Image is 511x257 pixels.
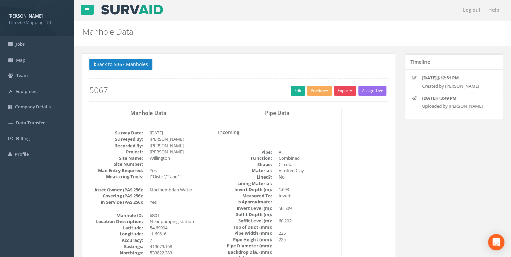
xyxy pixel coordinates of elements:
[150,218,208,225] dd: Near pumping station
[218,205,272,212] dt: Invert Level (m):
[150,149,208,155] dd: [PERSON_NAME]
[8,19,66,26] span: Three60 Mapping Ltd
[150,243,208,250] dd: 419679.168
[279,161,337,168] dd: Circular
[150,250,208,256] dd: 533822.383
[16,120,45,126] span: Data Transfer
[89,199,143,205] dt: In Service (PAS 256):
[89,218,143,225] dt: Location Description:
[89,231,143,237] dt: Longitude:
[8,13,43,19] strong: [PERSON_NAME]
[279,193,337,199] dd: Invert
[410,59,430,64] h5: Timeline
[89,243,143,250] dt: Eastings:
[218,243,272,249] dt: Pipe Diameter (mm):
[89,161,143,167] dt: Site Number:
[218,130,337,135] h4: Incoming
[279,218,337,224] dd: 60.202
[279,149,337,155] dd: A
[150,225,208,231] dd: 54.69904
[150,155,208,161] dd: Willington
[150,173,208,180] dd: ["Disto","Tape"]
[89,59,152,70] button: Back to 5067 Manholes
[89,86,388,94] h2: 5067
[8,11,66,25] a: [PERSON_NAME] Three60 Mapping Ltd
[150,212,208,219] dd: 6801
[422,75,490,81] p: @
[291,86,305,96] a: Edit
[218,236,272,243] dt: Pipe Height (mm):
[218,180,272,187] dt: Lining Material:
[218,211,272,218] dt: Soffit Depth (m):
[422,103,490,109] p: Uploaded by [PERSON_NAME]
[89,155,143,161] dt: Site Name:
[422,83,490,89] p: Created by [PERSON_NAME]
[89,193,143,199] dt: Covering (PAS 256):
[16,72,28,78] span: Team
[422,95,490,101] p: @
[150,136,208,142] dd: [PERSON_NAME]
[89,173,143,180] dt: Measuring Tools:
[279,167,337,174] dd: Vitrified Clay
[89,212,143,219] dt: Manhole ID:
[89,149,143,155] dt: Project:
[218,167,272,174] dt: Material:
[16,135,30,141] span: Billing
[218,199,272,205] dt: Is Approximate:
[279,230,337,236] dd: 225
[440,95,456,101] strong: 3:49 PM
[218,218,272,224] dt: Soffit Level (m):
[89,225,143,231] dt: Latitude:
[218,186,272,193] dt: Invert Depth (m):
[89,136,143,142] dt: Surveyed By:
[15,104,51,110] span: Company Details
[334,86,356,96] button: Export
[218,174,272,180] dt: Lined?:
[16,57,25,63] span: Map
[218,161,272,168] dt: Shape:
[488,234,504,250] div: Open Intercom Messenger
[279,236,337,243] dd: 225
[82,27,431,36] h2: Manhole Data
[89,142,143,149] dt: Recorded By:
[218,149,272,155] dt: Pipe:
[218,230,272,236] dt: Pipe Width (mm):
[89,250,143,256] dt: Northings:
[150,142,208,149] dd: [PERSON_NAME]
[150,130,208,136] dd: [DATE]
[440,75,459,81] strong: 12:51 PM
[150,237,208,244] dd: 7
[279,174,337,180] dd: No
[150,199,208,205] dd: Yes
[422,75,436,81] strong: [DATE]
[89,167,143,174] dt: Man Entry Required:
[218,193,272,199] dt: Measured To:
[218,224,272,230] dt: Top of Duct (mm):
[218,110,337,116] h3: Pipe Data
[15,88,38,94] span: Equipment
[89,130,143,136] dt: Survey Date:
[279,186,337,193] dd: 1.693
[150,167,208,174] dd: Yes
[150,231,208,237] dd: -1.69616
[279,155,337,161] dd: Combined
[218,249,272,255] dt: Backdrop Dia. (mm):
[422,95,436,101] strong: [DATE]
[307,86,332,96] button: Preview
[16,41,25,47] span: Jobs
[15,151,29,157] span: Profile
[89,110,208,116] h3: Manhole Data
[150,187,208,193] dd: Northumbrian Water
[279,205,337,212] dd: 58.509
[89,187,143,193] dt: Asset Owner (PAS 256):
[358,86,386,96] button: Assign To
[218,155,272,161] dt: Function:
[89,237,143,244] dt: Accuracy:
